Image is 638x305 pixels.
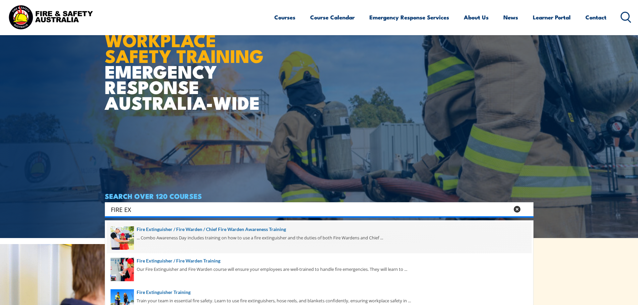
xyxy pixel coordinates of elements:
[533,8,571,26] a: Learner Portal
[111,289,528,296] a: Fire Extinguisher Training
[274,8,295,26] a: Courses
[585,8,607,26] a: Contact
[464,8,489,26] a: About Us
[111,257,528,264] a: Fire Extinguisher / Fire Warden Training
[522,205,531,214] button: Search magnifier button
[112,205,511,214] form: Search form
[111,204,509,214] input: Search input
[105,15,269,110] h1: EMERGENCY RESPONSE AUSTRALIA-WIDE
[105,25,264,69] strong: WORKPLACE SAFETY TRAINING
[105,192,534,200] h4: SEARCH OVER 120 COURSES
[369,8,449,26] a: Emergency Response Services
[111,226,528,233] a: Fire Extinguisher / Fire Warden / Chief Fire Warden Awareness Training
[503,8,518,26] a: News
[310,8,355,26] a: Course Calendar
